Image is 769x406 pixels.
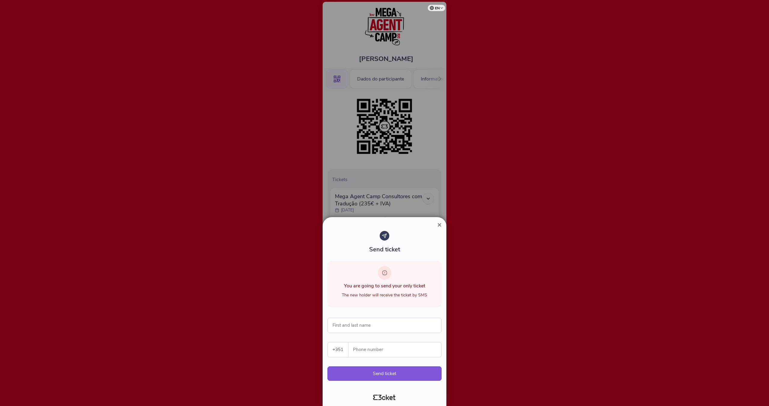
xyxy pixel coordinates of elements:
[348,342,442,357] label: Phone number
[344,283,425,289] span: You are going to send your only ticket
[353,342,441,357] input: Phone number
[437,221,442,229] span: ×
[327,318,442,333] input: First and last name
[369,245,400,253] span: Send ticket
[337,292,432,298] div: The new holder will receive the ticket by SMS
[327,366,442,381] button: Send ticket
[327,318,376,333] label: First and last name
